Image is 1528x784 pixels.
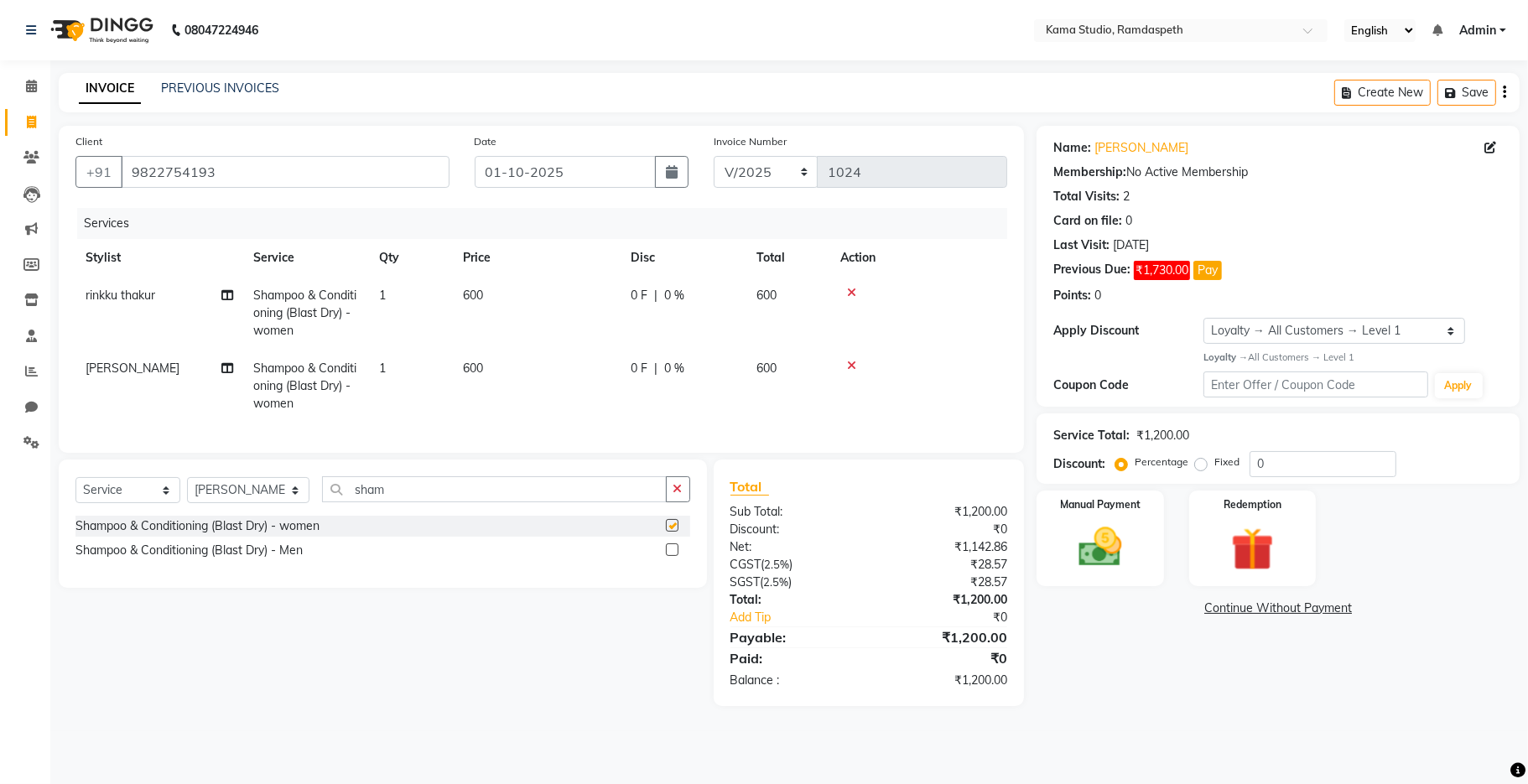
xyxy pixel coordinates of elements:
span: CGST [730,557,761,572]
div: Last Visit: [1053,236,1110,254]
div: Paid: [718,648,869,668]
div: No Active Membership [1053,164,1503,181]
img: _gift.svg [1218,522,1288,576]
label: Redemption [1224,497,1281,512]
img: _cash.svg [1065,522,1136,572]
div: Total: [718,591,869,609]
div: 0 [1094,287,1101,304]
div: Previous Due: [1053,261,1130,280]
div: Service Total: [1053,427,1130,444]
span: 0 % [664,360,684,377]
div: Net: [718,538,869,556]
div: ₹1,200.00 [869,591,1020,609]
div: Apply Discount [1053,322,1203,340]
div: ₹1,142.86 [869,538,1020,556]
th: Stylist [75,239,243,277]
label: Fixed [1214,454,1240,470]
strong: Loyalty → [1203,351,1248,363]
th: Action [830,239,1007,277]
div: ₹0 [869,521,1020,538]
a: INVOICE [79,74,141,104]
div: ₹1,200.00 [869,627,1020,647]
div: Sub Total: [718,503,869,521]
label: Invoice Number [714,134,787,149]
th: Service [243,239,369,277]
div: ( ) [718,574,869,591]
span: 600 [463,288,483,303]
span: 600 [756,288,777,303]
span: Shampoo & Conditioning (Blast Dry) - women [253,361,356,411]
div: ₹1,200.00 [869,503,1020,521]
span: 0 F [631,360,647,377]
button: Create New [1334,80,1431,106]
div: Payable: [718,627,869,647]
label: Manual Payment [1060,497,1141,512]
a: PREVIOUS INVOICES [161,80,279,96]
th: Price [453,239,621,277]
input: Search or Scan [322,476,667,502]
span: 0 F [631,287,647,304]
span: Admin [1459,22,1496,39]
label: Date [475,134,497,149]
a: Continue Without Payment [1040,600,1516,617]
div: Membership: [1053,164,1126,181]
div: Shampoo & Conditioning (Blast Dry) - women [75,517,320,535]
div: ₹0 [894,609,1020,626]
span: ₹1,730.00 [1134,261,1190,280]
span: 600 [756,361,777,376]
button: Save [1437,80,1496,106]
span: 2.5% [764,575,789,589]
span: rinkku thakur [86,288,155,303]
span: | [654,287,657,304]
div: 0 [1125,212,1132,230]
div: All Customers → Level 1 [1203,350,1503,365]
th: Disc [621,239,746,277]
b: 08047224946 [185,7,258,54]
input: Enter Offer / Coupon Code [1203,371,1428,397]
button: Pay [1193,261,1222,280]
img: logo [43,7,158,54]
div: ₹1,200.00 [869,672,1020,689]
button: Apply [1435,373,1483,398]
th: Total [746,239,830,277]
span: 600 [463,361,483,376]
span: Total [730,478,769,496]
th: Qty [369,239,453,277]
div: [DATE] [1113,236,1149,254]
div: ₹28.57 [869,574,1020,591]
div: ₹1,200.00 [1136,427,1189,444]
span: Shampoo & Conditioning (Blast Dry) - women [253,288,356,338]
div: Coupon Code [1053,376,1203,394]
span: [PERSON_NAME] [86,361,179,376]
div: Points: [1053,287,1091,304]
span: 1 [379,361,386,376]
label: Client [75,134,102,149]
div: ₹0 [869,648,1020,668]
input: Search by Name/Mobile/Email/Code [121,156,450,188]
a: [PERSON_NAME] [1094,139,1188,157]
div: Services [77,208,1020,239]
span: 1 [379,288,386,303]
span: 2.5% [765,558,790,571]
span: 0 % [664,287,684,304]
div: 2 [1123,188,1130,205]
span: | [654,360,657,377]
div: Discount: [718,521,869,538]
div: ( ) [718,556,869,574]
div: Total Visits: [1053,188,1120,205]
span: SGST [730,574,761,589]
div: Card on file: [1053,212,1122,230]
div: ₹28.57 [869,556,1020,574]
div: Name: [1053,139,1091,157]
label: Percentage [1135,454,1188,470]
div: Balance : [718,672,869,689]
div: Discount: [1053,455,1105,473]
button: +91 [75,156,122,188]
a: Add Tip [718,609,894,626]
div: Shampoo & Conditioning (Blast Dry) - Men [75,542,303,559]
